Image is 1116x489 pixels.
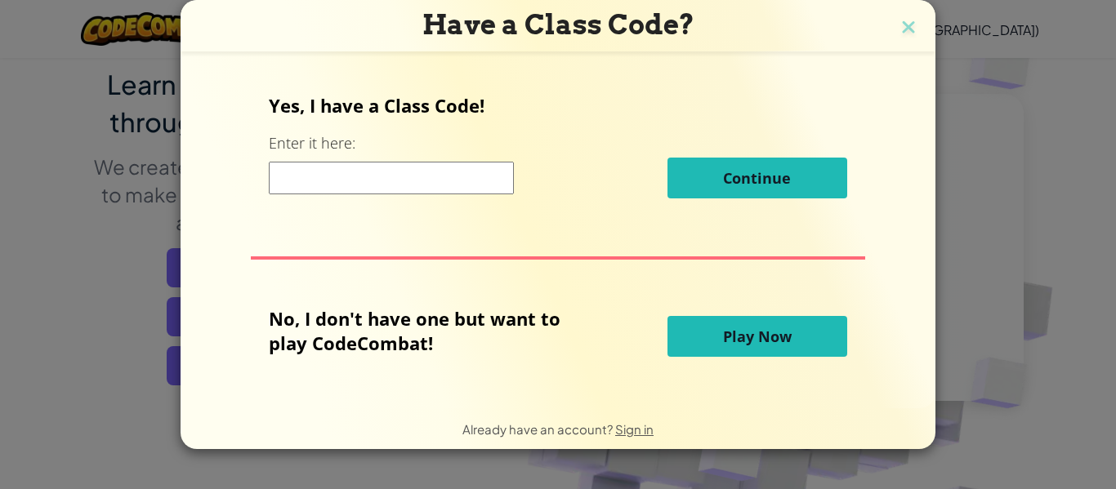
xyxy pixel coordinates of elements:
a: Sign in [615,421,654,437]
p: No, I don't have one but want to play CodeCombat! [269,306,585,355]
img: close icon [898,16,919,41]
button: Play Now [667,316,847,357]
p: Yes, I have a Class Code! [269,93,846,118]
span: Have a Class Code? [422,8,694,41]
span: Continue [723,168,791,188]
span: Play Now [723,327,792,346]
button: Continue [667,158,847,198]
label: Enter it here: [269,133,355,153]
span: Already have an account? [462,421,615,437]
